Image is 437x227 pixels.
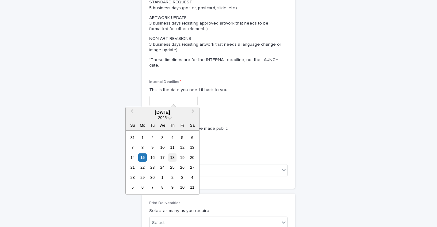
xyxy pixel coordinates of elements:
div: Choose Tuesday, October 7th, 2025 [148,183,157,191]
div: Choose Monday, September 1st, 2025 [138,133,146,142]
div: Choose Monday, September 22nd, 2025 [138,163,146,171]
p: This is the date you need it back to you. [149,87,288,93]
div: Choose Monday, October 6th, 2025 [138,183,146,191]
div: Choose Sunday, August 31st, 2025 [128,133,137,142]
div: Choose Saturday, October 4th, 2025 [188,173,196,182]
div: Choose Friday, September 12th, 2025 [178,143,186,152]
p: NON-ART REVISIONS 3 business days (existing artwork that needs a language change or image update) [149,36,285,53]
div: Choose Sunday, September 21st, 2025 [128,163,137,171]
div: [DATE] [126,110,199,115]
div: Choose Friday, September 19th, 2025 [178,153,186,162]
div: Choose Sunday, September 28th, 2025 [128,173,137,182]
div: Choose Wednesday, September 17th, 2025 [158,153,166,162]
div: Choose Friday, September 5th, 2025 [178,133,186,142]
div: Choose Tuesday, September 23rd, 2025 [148,163,157,171]
div: Choose Tuesday, September 2nd, 2025 [148,133,157,142]
div: Choose Tuesday, September 9th, 2025 [148,143,157,152]
div: Th [168,121,177,129]
span: Internal Deadline [149,80,181,84]
div: Choose Sunday, September 7th, 2025 [128,143,137,152]
div: Choose Tuesday, September 16th, 2025 [148,153,157,162]
div: Choose Wednesday, September 3rd, 2025 [158,133,166,142]
div: Choose Thursday, October 9th, 2025 [168,183,177,191]
div: Su [128,121,137,129]
div: Choose Monday, September 29th, 2025 [138,173,146,182]
div: Choose Sunday, September 14th, 2025 [128,153,137,162]
div: Choose Saturday, September 6th, 2025 [188,133,196,142]
p: Select as many as you require. [149,208,288,214]
div: Choose Wednesday, September 10th, 2025 [158,143,166,152]
div: Choose Thursday, September 25th, 2025 [168,163,177,171]
div: Choose Wednesday, September 24th, 2025 [158,163,166,171]
div: Fr [178,121,186,129]
div: Choose Thursday, September 11th, 2025 [168,143,177,152]
div: We [158,121,166,129]
div: Choose Tuesday, September 30th, 2025 [148,173,157,182]
div: Choose Thursday, October 2nd, 2025 [168,173,177,182]
div: Tu [148,121,157,129]
div: Choose Friday, October 10th, 2025 [178,183,186,191]
span: 2025 [158,115,167,120]
button: Previous Month [126,108,136,117]
button: Next Month [189,108,199,117]
div: Choose Monday, September 8th, 2025 [138,143,146,152]
p: This is the first day it will be made public. [149,125,288,132]
div: Choose Monday, September 15th, 2025 [138,153,146,162]
p: ARTWORK UPDATE 3 business days (existing approved artwork that needs to be formatted for other el... [149,15,285,32]
p: *These timelines are for the INTERNAL deadline, not the LAUNCH date. [149,57,285,68]
div: Choose Thursday, September 4th, 2025 [168,133,177,142]
div: Choose Saturday, September 13th, 2025 [188,143,196,152]
div: Sa [188,121,196,129]
div: Choose Saturday, September 27th, 2025 [188,163,196,171]
div: Choose Wednesday, October 8th, 2025 [158,183,166,191]
span: Print Deliverables [149,201,180,205]
div: Mo [138,121,146,129]
div: Choose Friday, September 26th, 2025 [178,163,186,171]
div: Select... [152,220,167,226]
div: Choose Wednesday, October 1st, 2025 [158,173,166,182]
div: Choose Saturday, October 11th, 2025 [188,183,196,191]
div: month 2025-09 [127,133,197,192]
div: Choose Sunday, October 5th, 2025 [128,183,137,191]
div: Choose Friday, October 3rd, 2025 [178,173,186,182]
div: Choose Saturday, September 20th, 2025 [188,153,196,162]
div: Choose Thursday, September 18th, 2025 [168,153,177,162]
